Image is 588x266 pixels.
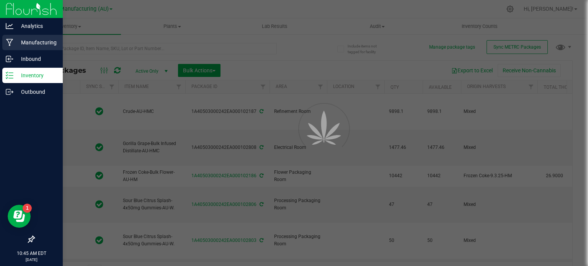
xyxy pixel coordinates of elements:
p: Outbound [13,87,59,96]
p: Manufacturing [13,38,59,47]
p: Inventory [13,71,59,80]
inline-svg: Outbound [6,88,13,96]
inline-svg: Manufacturing [6,39,13,46]
iframe: Resource center unread badge [23,204,32,213]
p: Inbound [13,54,59,64]
p: 10:45 AM EDT [3,250,59,257]
inline-svg: Analytics [6,22,13,30]
inline-svg: Inventory [6,72,13,79]
iframe: Resource center [8,205,31,228]
p: Analytics [13,21,59,31]
inline-svg: Inbound [6,55,13,63]
p: [DATE] [3,257,59,263]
